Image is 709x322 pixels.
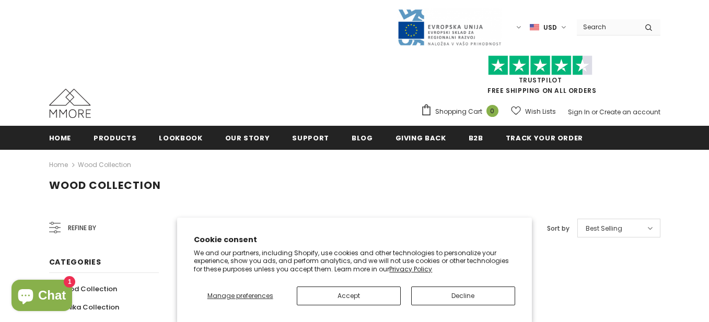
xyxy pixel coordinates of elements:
[396,126,446,149] a: Giving back
[297,287,401,305] button: Accept
[543,22,557,33] span: USD
[530,23,539,32] img: USD
[389,265,432,273] a: Privacy Policy
[396,133,446,143] span: Giving back
[49,298,119,316] a: Organika Collection
[547,223,569,234] label: Sort by
[194,249,515,273] p: We and our partners, including Shopify, use cookies and other technologies to personalize your ex...
[469,133,483,143] span: B2B
[599,108,660,116] a: Create an account
[586,223,622,234] span: Best Selling
[225,126,270,149] a: Our Story
[49,159,68,171] a: Home
[506,126,583,149] a: Track your order
[49,280,117,298] a: Wood Collection
[49,257,101,267] span: Categories
[352,126,373,149] a: Blog
[49,302,119,312] span: Organika Collection
[159,133,202,143] span: Lookbook
[397,22,502,31] a: Javni Razpis
[207,291,273,300] span: Manage preferences
[94,133,136,143] span: Products
[397,8,502,46] img: Javni Razpis
[78,160,131,169] a: Wood Collection
[352,133,373,143] span: Blog
[194,234,515,245] h2: Cookie consent
[49,133,72,143] span: Home
[488,55,592,76] img: Trust Pilot Stars
[421,60,660,95] span: FREE SHIPPING ON ALL ORDERS
[591,108,598,116] span: or
[469,126,483,149] a: B2B
[525,106,556,117] span: Wish Lists
[8,280,75,314] inbox-online-store-chat: Shopify online store chat
[411,287,515,305] button: Decline
[486,105,498,117] span: 0
[94,126,136,149] a: Products
[511,102,556,121] a: Wish Lists
[68,222,96,234] span: Refine by
[49,89,91,118] img: MMORE Cases
[568,108,590,116] a: Sign In
[292,133,329,143] span: support
[194,287,286,305] button: Manage preferences
[506,133,583,143] span: Track your order
[49,126,72,149] a: Home
[49,178,161,193] span: Wood Collection
[159,126,202,149] a: Lookbook
[225,133,270,143] span: Our Story
[577,19,637,34] input: Search Site
[519,76,562,85] a: Trustpilot
[292,126,329,149] a: support
[421,104,504,120] a: Shopping Cart 0
[435,106,482,117] span: Shopping Cart
[58,284,117,294] span: Wood Collection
